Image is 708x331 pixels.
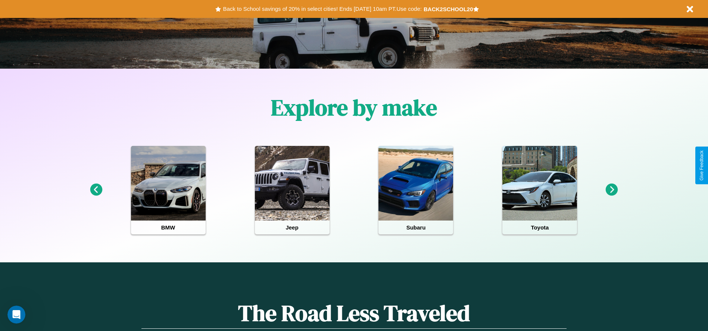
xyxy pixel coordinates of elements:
[271,92,437,123] h1: Explore by make
[699,150,704,181] div: Give Feedback
[7,306,25,324] iframe: Intercom live chat
[141,298,566,329] h1: The Road Less Traveled
[424,6,473,12] b: BACK2SCHOOL20
[131,221,206,234] h4: BMW
[255,221,330,234] h4: Jeep
[221,4,423,14] button: Back to School savings of 20% in select cities! Ends [DATE] 10am PT.Use code:
[502,221,577,234] h4: Toyota
[378,221,453,234] h4: Subaru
